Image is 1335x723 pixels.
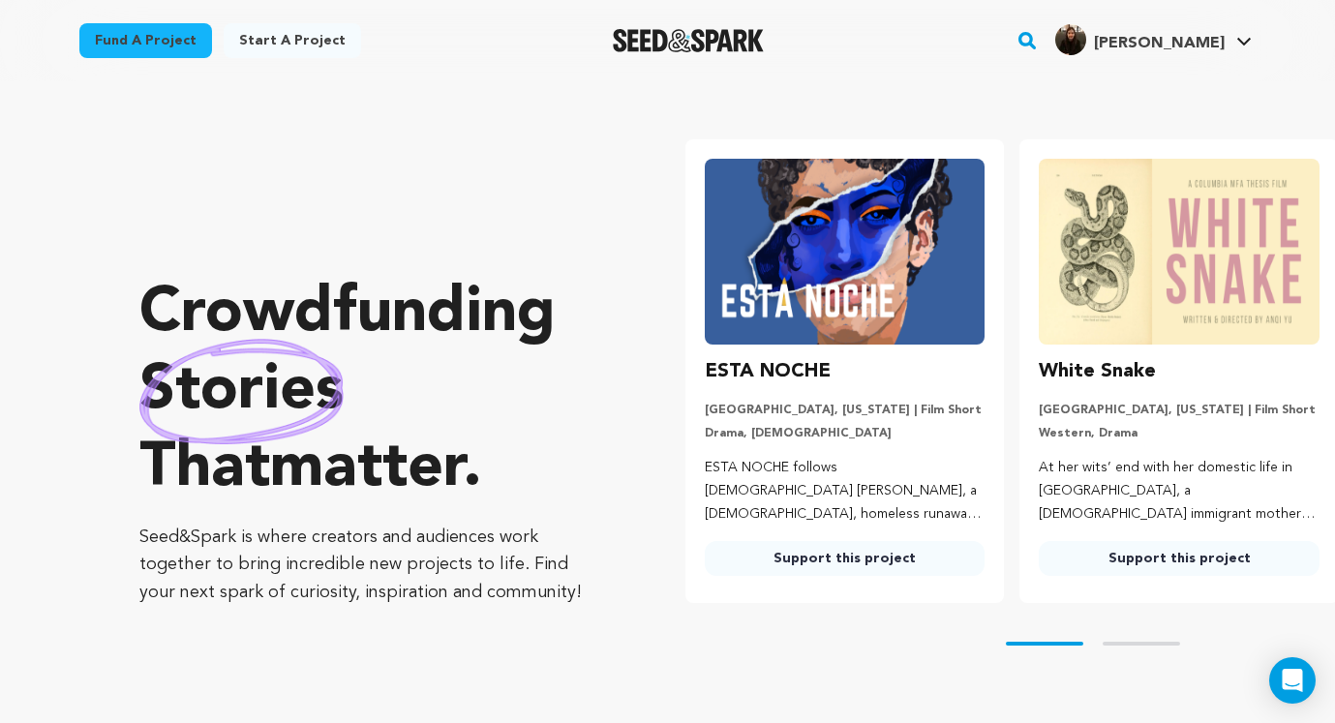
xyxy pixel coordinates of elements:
[613,29,765,52] img: Seed&Spark Logo Dark Mode
[1039,541,1320,576] a: Support this project
[139,339,344,444] img: hand sketched image
[705,457,986,526] p: ESTA NOCHE follows [DEMOGRAPHIC_DATA] [PERSON_NAME], a [DEMOGRAPHIC_DATA], homeless runaway, conf...
[79,23,212,58] a: Fund a project
[1055,24,1086,55] img: f1767e158fc15795.jpg
[1051,20,1256,61] span: Mariya S.'s Profile
[270,438,463,500] span: matter
[1055,24,1225,55] div: Mariya S.'s Profile
[1051,20,1256,55] a: Mariya S.'s Profile
[1269,657,1316,704] div: Open Intercom Messenger
[705,356,831,387] h3: ESTA NOCHE
[1039,426,1320,441] p: Western, Drama
[1039,159,1320,345] img: White Snake image
[705,159,986,345] img: ESTA NOCHE image
[705,403,986,418] p: [GEOGRAPHIC_DATA], [US_STATE] | Film Short
[1039,457,1320,526] p: At her wits’ end with her domestic life in [GEOGRAPHIC_DATA], a [DEMOGRAPHIC_DATA] immigrant moth...
[139,276,608,508] p: Crowdfunding that .
[139,524,608,607] p: Seed&Spark is where creators and audiences work together to bring incredible new projects to life...
[1039,356,1156,387] h3: White Snake
[224,23,361,58] a: Start a project
[1039,403,1320,418] p: [GEOGRAPHIC_DATA], [US_STATE] | Film Short
[705,541,986,576] a: Support this project
[613,29,765,52] a: Seed&Spark Homepage
[1094,36,1225,51] span: [PERSON_NAME]
[705,426,986,441] p: Drama, [DEMOGRAPHIC_DATA]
